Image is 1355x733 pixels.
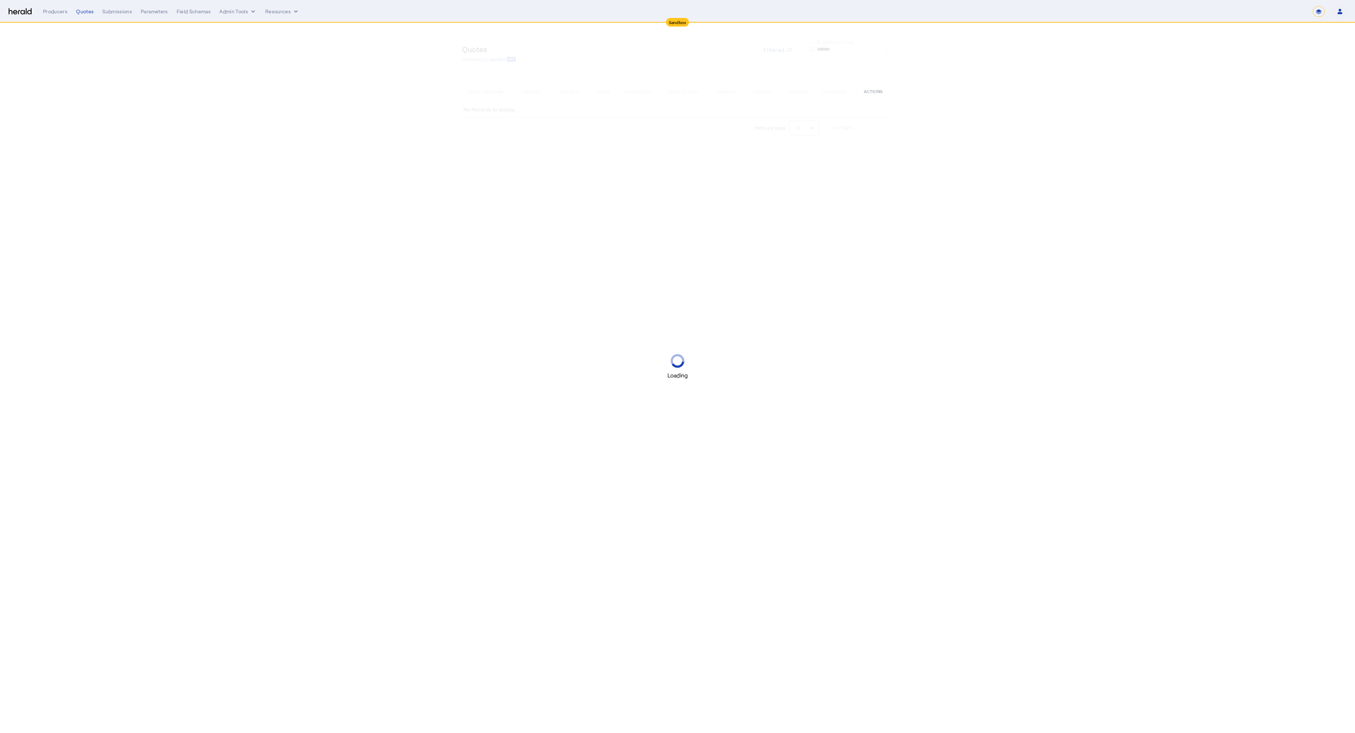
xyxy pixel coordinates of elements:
th: ACTIONS [858,81,893,101]
div: Field Schemas [177,8,211,15]
img: Herald Logo [9,8,32,15]
button: Resources dropdown menu [265,8,299,15]
button: internal dropdown menu [219,8,257,15]
div: Submissions [102,8,132,15]
div: Producers [43,8,67,15]
div: Quotes [76,8,94,15]
div: Parameters [141,8,168,15]
div: Sandbox [666,18,689,27]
